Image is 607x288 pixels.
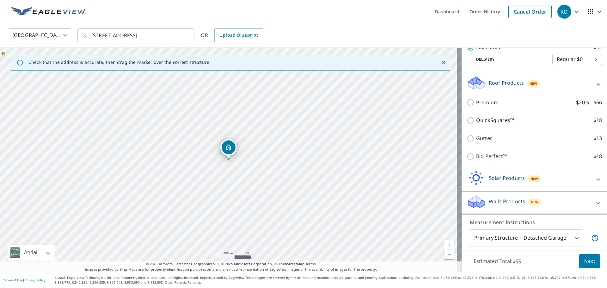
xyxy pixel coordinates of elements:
div: Solar ProductsNew [467,171,602,189]
a: Cancel Order [508,5,552,18]
p: $18 [593,116,602,124]
a: Current Level 18, Zoom Out [445,250,454,259]
a: Terms of Use [3,278,23,282]
a: Privacy Policy [25,278,45,282]
p: Check that the address is accurate, then drag the marker over the correct structure. [28,59,211,65]
div: Walls ProductsNew [467,194,602,212]
div: Dropped pin, building 1, Residential property, 314 W Broadway St Alexandria, IN 46001 [220,139,237,159]
span: Next [584,257,595,265]
p: $13 [593,134,602,142]
div: Regular $0 [552,51,602,68]
div: OR [201,28,263,42]
p: Gutter [476,134,492,142]
div: Roof ProductsNew [467,76,602,94]
a: Current Level 18, Zoom In [445,240,454,250]
p: Delivery [467,57,552,62]
p: Bid Perfect™ [476,152,507,160]
p: $18 [593,152,602,160]
p: Measurement Instructions [470,218,599,226]
p: | [3,278,45,282]
span: New [530,176,538,181]
span: New [531,199,539,205]
div: Primary Structure + Detached Garage [470,229,583,247]
a: Terms [305,261,316,266]
a: Upload Blueprint [214,28,263,42]
p: Walls Products [489,198,525,205]
button: Close [439,58,448,67]
div: KO [557,5,571,19]
div: [GEOGRAPHIC_DATA] [8,27,71,44]
a: OpenStreetMap [278,261,304,266]
p: QuickSquares™ [476,116,514,124]
p: Roof Products [489,79,524,87]
div: Aerial [22,245,39,260]
span: © 2025 TomTom, Earthstar Geographics SIO, © 2025 Microsoft Corporation, © [146,261,316,267]
button: Next [579,254,600,268]
span: New [530,81,537,86]
input: Search by address or latitude-longitude [91,27,181,44]
img: EV Logo [11,7,86,16]
p: Premium [476,99,499,107]
div: Aerial [8,245,55,260]
p: Estimated Total: $99 [469,254,526,268]
p: $20.5 - $66 [576,99,602,107]
span: Upload Blueprint [219,31,258,39]
p: © 2025 Eagle View Technologies, Inc. and Pictometry International Corp. All Rights Reserved. Repo... [55,275,604,285]
p: Solar Products [489,174,525,182]
span: Your report will include the primary structure and a detached garage if one exists. [591,234,599,242]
